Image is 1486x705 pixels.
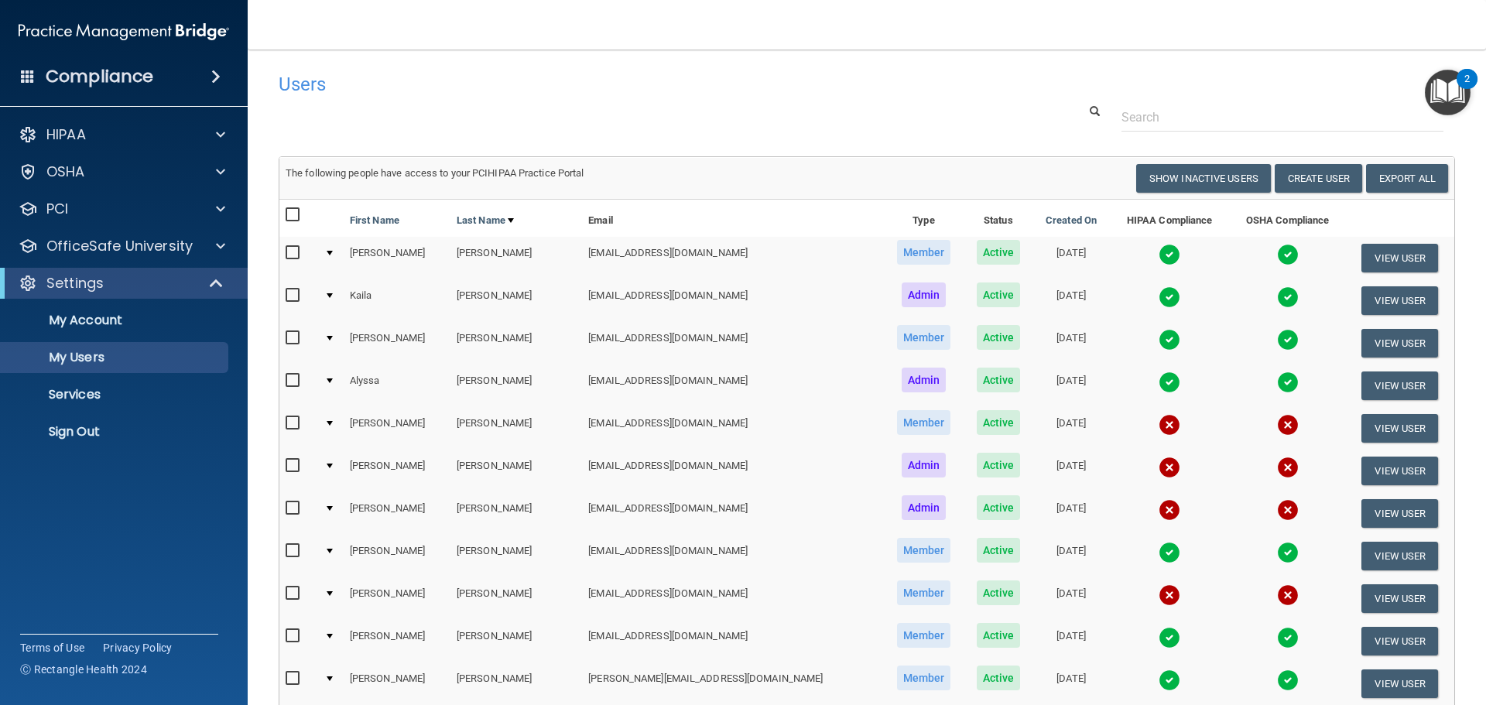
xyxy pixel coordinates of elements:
img: cross.ca9f0e7f.svg [1159,457,1180,478]
a: Created On [1046,211,1097,230]
th: Type [883,200,964,237]
img: tick.e7d51cea.svg [1277,627,1299,649]
td: [PERSON_NAME] [344,577,450,620]
button: View User [1361,669,1438,698]
td: [DATE] [1032,364,1110,407]
span: Admin [902,495,947,520]
p: Services [10,387,221,402]
span: The following people have access to your PCIHIPAA Practice Portal [286,167,584,179]
span: Active [977,368,1021,392]
th: HIPAA Compliance [1110,200,1229,237]
button: View User [1361,627,1438,655]
td: [DATE] [1032,279,1110,322]
img: tick.e7d51cea.svg [1277,244,1299,265]
td: [PERSON_NAME] [450,535,582,577]
a: PCI [19,200,225,218]
td: [PERSON_NAME] [450,322,582,364]
td: [PERSON_NAME] [450,450,582,492]
button: View User [1361,584,1438,613]
td: [PERSON_NAME] [344,237,450,279]
span: Active [977,495,1021,520]
p: PCI [46,200,68,218]
td: [PERSON_NAME] [450,279,582,322]
td: [EMAIL_ADDRESS][DOMAIN_NAME] [582,364,883,407]
img: cross.ca9f0e7f.svg [1277,584,1299,606]
button: View User [1361,457,1438,485]
span: Admin [902,282,947,307]
td: [EMAIL_ADDRESS][DOMAIN_NAME] [582,450,883,492]
img: tick.e7d51cea.svg [1277,669,1299,691]
a: Settings [19,274,224,293]
a: Privacy Policy [103,640,173,655]
th: Status [964,200,1033,237]
button: View User [1361,286,1438,315]
td: [EMAIL_ADDRESS][DOMAIN_NAME] [582,407,883,450]
span: Active [977,325,1021,350]
td: [DATE] [1032,577,1110,620]
td: [PERSON_NAME] [450,364,582,407]
a: First Name [350,211,399,230]
td: [DATE] [1032,535,1110,577]
span: Ⓒ Rectangle Health 2024 [20,662,147,677]
td: [PERSON_NAME] [450,577,582,620]
button: Create User [1275,164,1362,193]
td: [DATE] [1032,407,1110,450]
a: HIPAA [19,125,225,144]
span: Active [977,410,1021,435]
img: cross.ca9f0e7f.svg [1277,499,1299,521]
td: [PERSON_NAME] [344,322,450,364]
td: [PERSON_NAME] [344,450,450,492]
input: Search [1121,103,1443,132]
td: [EMAIL_ADDRESS][DOMAIN_NAME] [582,322,883,364]
span: Active [977,240,1021,265]
img: cross.ca9f0e7f.svg [1277,457,1299,478]
td: [PERSON_NAME] [450,492,582,535]
button: View User [1361,499,1438,528]
span: Active [977,538,1021,563]
td: [PERSON_NAME] [344,492,450,535]
div: 2 [1464,79,1470,99]
span: Active [977,282,1021,307]
span: Active [977,453,1021,477]
th: Email [582,200,883,237]
img: tick.e7d51cea.svg [1159,286,1180,308]
td: Kaila [344,279,450,322]
td: [EMAIL_ADDRESS][DOMAIN_NAME] [582,535,883,577]
h4: Compliance [46,66,153,87]
span: Active [977,666,1021,690]
img: tick.e7d51cea.svg [1159,371,1180,393]
td: [DATE] [1032,620,1110,662]
td: [PERSON_NAME] [344,407,450,450]
td: [PERSON_NAME][EMAIL_ADDRESS][DOMAIN_NAME] [582,662,883,705]
img: tick.e7d51cea.svg [1159,329,1180,351]
button: View User [1361,371,1438,400]
td: [EMAIL_ADDRESS][DOMAIN_NAME] [582,237,883,279]
td: [PERSON_NAME] [344,535,450,577]
span: Admin [902,368,947,392]
img: cross.ca9f0e7f.svg [1277,414,1299,436]
p: Settings [46,274,104,293]
img: tick.e7d51cea.svg [1159,627,1180,649]
p: OSHA [46,163,85,181]
td: [DATE] [1032,492,1110,535]
td: [EMAIL_ADDRESS][DOMAIN_NAME] [582,492,883,535]
img: tick.e7d51cea.svg [1159,669,1180,691]
td: [DATE] [1032,237,1110,279]
img: tick.e7d51cea.svg [1277,329,1299,351]
td: [DATE] [1032,450,1110,492]
img: tick.e7d51cea.svg [1277,286,1299,308]
button: View User [1361,542,1438,570]
p: My Account [10,313,221,328]
td: [DATE] [1032,662,1110,705]
a: Terms of Use [20,640,84,655]
td: [EMAIL_ADDRESS][DOMAIN_NAME] [582,577,883,620]
img: cross.ca9f0e7f.svg [1159,584,1180,606]
p: My Users [10,350,221,365]
a: OfficeSafe University [19,237,225,255]
img: tick.e7d51cea.svg [1277,371,1299,393]
span: Member [897,623,951,648]
td: [PERSON_NAME] [450,407,582,450]
img: tick.e7d51cea.svg [1159,244,1180,265]
td: Alyssa [344,364,450,407]
p: Sign Out [10,424,221,440]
